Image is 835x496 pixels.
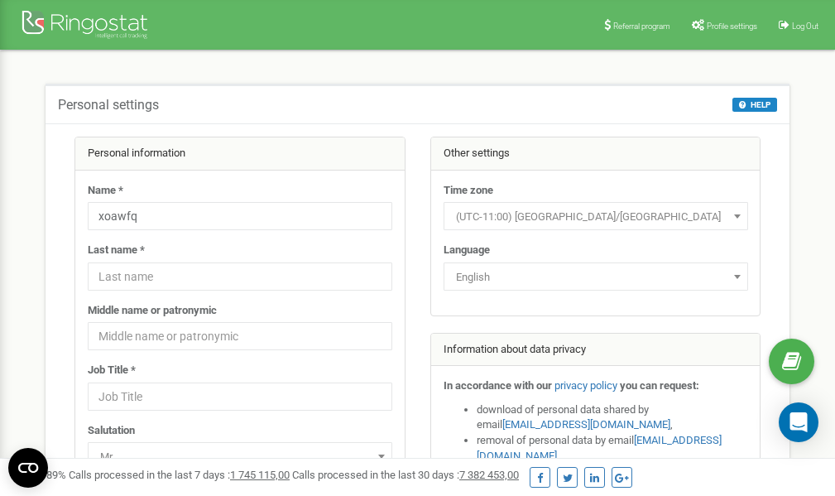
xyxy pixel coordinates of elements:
[69,469,290,481] span: Calls processed in the last 7 days :
[477,433,748,464] li: removal of personal data by email ,
[449,266,742,289] span: English
[88,442,392,470] span: Mr.
[502,418,670,431] a: [EMAIL_ADDRESS][DOMAIN_NAME]
[620,379,699,392] strong: you can request:
[449,205,742,229] span: (UTC-11:00) Pacific/Midway
[444,243,490,258] label: Language
[444,183,493,199] label: Time zone
[444,202,748,230] span: (UTC-11:00) Pacific/Midway
[459,469,519,481] u: 7 382 453,00
[292,469,519,481] span: Calls processed in the last 30 days :
[94,445,386,469] span: Mr.
[88,243,145,258] label: Last name *
[431,334,761,367] div: Information about data privacy
[707,22,757,31] span: Profile settings
[75,137,405,171] div: Personal information
[554,379,617,392] a: privacy policy
[88,363,136,378] label: Job Title *
[444,379,552,392] strong: In accordance with our
[431,137,761,171] div: Other settings
[88,202,392,230] input: Name
[477,402,748,433] li: download of personal data shared by email ,
[732,98,777,112] button: HELP
[88,383,392,411] input: Job Title
[444,262,748,291] span: English
[88,262,392,291] input: Last name
[613,22,670,31] span: Referral program
[88,322,392,350] input: Middle name or patronymic
[230,469,290,481] u: 1 745 115,00
[88,423,135,439] label: Salutation
[58,98,159,113] h5: Personal settings
[88,303,217,319] label: Middle name or patronymic
[8,448,48,488] button: Open CMP widget
[779,402,818,442] div: Open Intercom Messenger
[792,22,818,31] span: Log Out
[88,183,123,199] label: Name *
